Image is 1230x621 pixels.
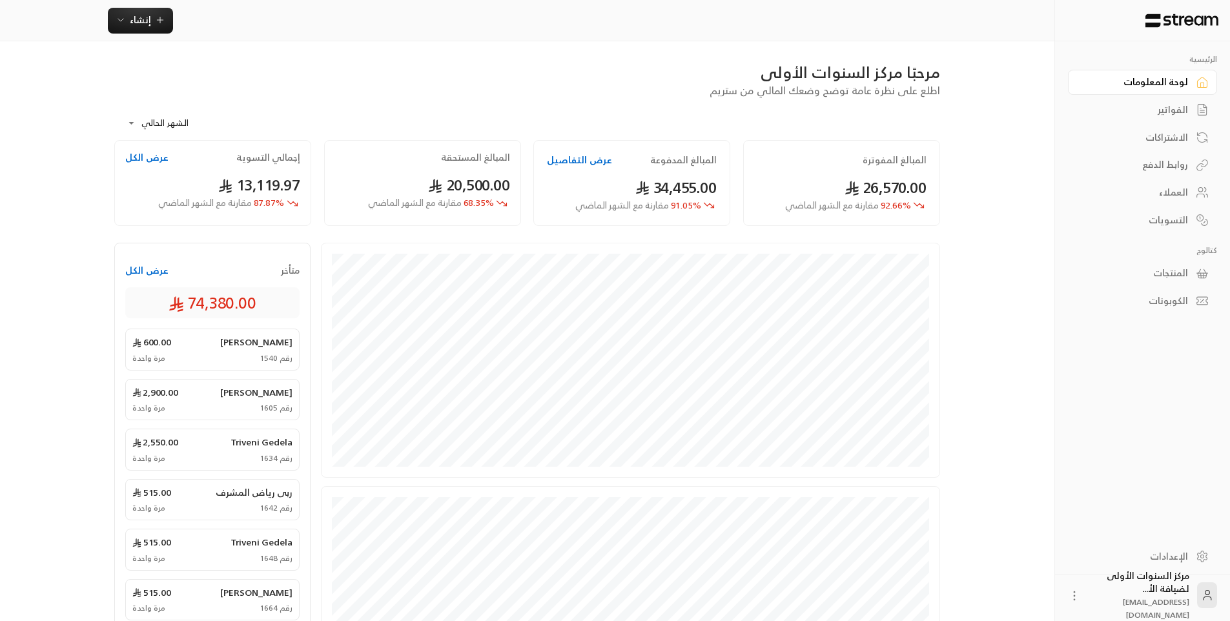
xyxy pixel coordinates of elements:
span: 68.35 % [368,196,494,210]
span: 13,119.97 [218,172,300,198]
span: رقم 1664 [260,603,292,613]
div: مرحبًا مركز السنوات الأولى [114,62,940,83]
div: الاشتراكات [1084,131,1188,144]
button: إنشاء [108,8,173,34]
p: كتالوج [1068,245,1217,256]
span: [PERSON_NAME] [220,386,292,399]
a: لوحة المعلومات [1068,70,1217,95]
span: مرة واحدة [132,353,165,363]
p: الرئيسية [1068,54,1217,65]
a: التسويات [1068,207,1217,232]
div: العملاء [1084,186,1188,199]
div: روابط الدفع [1084,158,1188,171]
span: رقم 1634 [260,453,292,463]
span: رقم 1648 [260,553,292,564]
span: 92.66 % [785,199,911,212]
span: متأخر [281,264,300,277]
a: المنتجات [1068,261,1217,286]
a: الفواتير [1068,97,1217,123]
span: مقارنة مع الشهر الماضي [785,197,879,213]
h2: المبالغ المستحقة [441,151,510,164]
span: إنشاء [130,12,151,28]
span: مرة واحدة [132,503,165,513]
span: مرة واحدة [132,453,165,463]
span: مرة واحدة [132,403,165,413]
span: ربى رياض المشرف [216,486,292,499]
span: مقارنة مع الشهر الماضي [368,194,462,210]
span: 515.00 [132,536,171,549]
div: المنتجات [1084,267,1188,280]
span: 600.00 [132,336,171,349]
span: مرة واحدة [132,553,165,564]
div: لوحة المعلومات [1084,76,1188,88]
img: Logo [1144,14,1220,28]
a: الإعدادات [1068,544,1217,569]
button: عرض الكل [125,151,169,164]
a: الاشتراكات [1068,125,1217,150]
span: 34,455.00 [635,174,717,201]
span: مقارنة مع الشهر الماضي [575,197,669,213]
button: عرض الكل [125,264,169,277]
span: مقارنة مع الشهر الماضي [158,194,252,210]
span: رقم 1540 [260,353,292,363]
div: الإعدادات [1084,550,1188,563]
span: 74,380.00 [169,292,256,313]
span: 515.00 [132,486,171,499]
h2: المبالغ المدفوعة [650,154,717,167]
span: [PERSON_NAME] [220,586,292,599]
span: 2,900.00 [132,386,178,399]
a: الكوبونات [1068,289,1217,314]
span: 515.00 [132,586,171,599]
div: الكوبونات [1084,294,1188,307]
span: رقم 1642 [260,503,292,513]
span: 91.05 % [575,199,701,212]
span: اطلع على نظرة عامة توضح وضعك المالي من ستريم [710,81,940,99]
span: 2,550.00 [132,436,178,449]
a: روابط الدفع [1068,152,1217,178]
h2: إجمالي التسوية [236,151,300,164]
div: الشهر الحالي [121,107,218,140]
span: Triveni Gedela [231,436,292,449]
span: [PERSON_NAME] [220,336,292,349]
span: 20,500.00 [428,172,510,198]
h2: المبالغ المفوترة [863,154,927,167]
span: رقم 1605 [260,403,292,413]
span: 26,570.00 [845,174,927,201]
div: الفواتير [1084,103,1188,116]
a: العملاء [1068,180,1217,205]
div: التسويات [1084,214,1188,227]
span: مرة واحدة [132,603,165,613]
span: 87.87 % [158,196,284,210]
span: Triveni Gedela [231,536,292,549]
div: مركز السنوات الأولى لضيافة الأ... [1089,569,1189,621]
button: عرض التفاصيل [547,154,612,167]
